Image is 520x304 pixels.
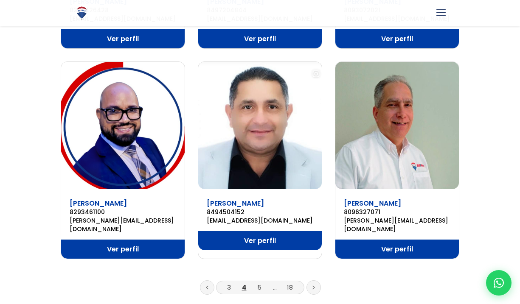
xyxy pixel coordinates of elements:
a: 4 [242,283,247,292]
a: Ver perfil [61,240,185,259]
img: Elvis Cáceres [198,62,322,189]
a: [PERSON_NAME][EMAIL_ADDRESS][DOMAIN_NAME] [344,216,450,233]
a: Ver perfil [198,231,322,250]
a: ... [273,283,277,292]
a: mobile menu [434,6,448,20]
a: 5 [257,283,261,292]
img: Elvin Calderon [61,62,185,189]
a: [PERSON_NAME] [344,198,401,208]
a: 18 [287,283,293,292]
img: Logo de REMAX [74,6,89,20]
a: Ver perfil [61,29,185,48]
a: [PERSON_NAME] [207,198,264,208]
a: 8293461100 [70,208,176,216]
a: Ver perfil [335,29,459,48]
a: [PERSON_NAME] [70,198,127,208]
a: Ver perfil [198,29,322,48]
img: Enrique Perez Carron [335,62,459,189]
a: 8494504152 [207,208,313,216]
a: 8096327071 [344,208,450,216]
a: [PERSON_NAME][EMAIL_ADDRESS][DOMAIN_NAME] [70,216,176,233]
a: 3 [227,283,231,292]
a: [EMAIL_ADDRESS][DOMAIN_NAME] [207,216,313,225]
a: Ver perfil [335,240,459,259]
